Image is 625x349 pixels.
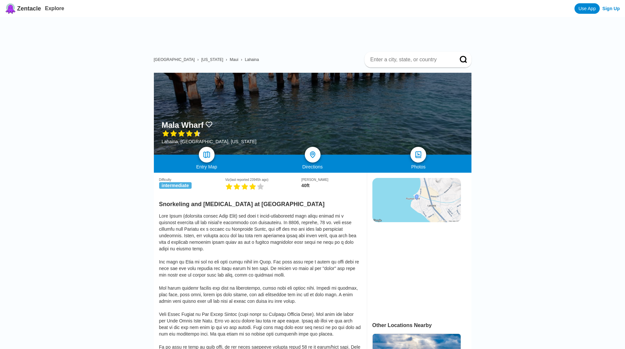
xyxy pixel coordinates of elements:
a: photos [410,147,426,163]
a: Use App [574,3,600,14]
div: 40ft [302,183,362,188]
a: [GEOGRAPHIC_DATA] [154,57,195,62]
a: Sign Up [602,6,620,11]
div: Viz (last reported 23945h ago) [225,178,301,182]
h2: Snorkeling and [MEDICAL_DATA] at [GEOGRAPHIC_DATA] [159,197,362,208]
div: Entry Map [154,164,260,169]
div: Other Locations Nearby [372,322,471,328]
input: Enter a city, state, or country [370,56,450,63]
a: map [199,147,215,163]
span: › [226,57,227,62]
div: Directions [260,164,365,169]
h1: Mala Wharf [162,121,204,130]
a: directions [305,147,321,163]
img: directions [309,151,317,159]
span: Zentacle [17,5,41,12]
img: map [203,151,211,159]
div: Lahaina, [GEOGRAPHIC_DATA], [US_STATE] [162,139,257,144]
img: photos [414,151,422,159]
div: Photos [365,164,471,169]
span: › [241,57,242,62]
span: › [197,57,198,62]
a: Lahaina [245,57,259,62]
a: [US_STATE] [201,57,223,62]
div: Difficulty [159,178,225,182]
a: Explore [45,6,64,11]
img: Zentacle logo [5,3,16,14]
a: Zentacle logoZentacle [5,3,41,14]
a: Maui [230,57,238,62]
img: static [372,178,461,222]
div: [PERSON_NAME] [302,178,362,182]
span: intermediate [159,182,192,189]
